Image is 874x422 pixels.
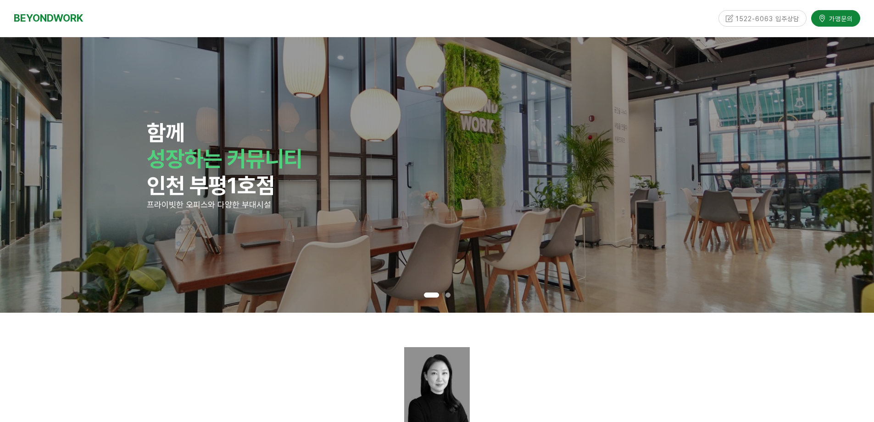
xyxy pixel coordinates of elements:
[14,10,83,27] a: BEYONDWORK
[811,10,860,26] a: 가맹문의
[147,172,275,199] strong: 인천 부평1호점
[147,146,302,172] strong: 성장하는 커뮤니티
[826,13,853,23] span: 가맹문의
[147,119,184,146] strong: 함께
[147,200,271,209] span: 프라이빗한 오피스와 다양한 부대시설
